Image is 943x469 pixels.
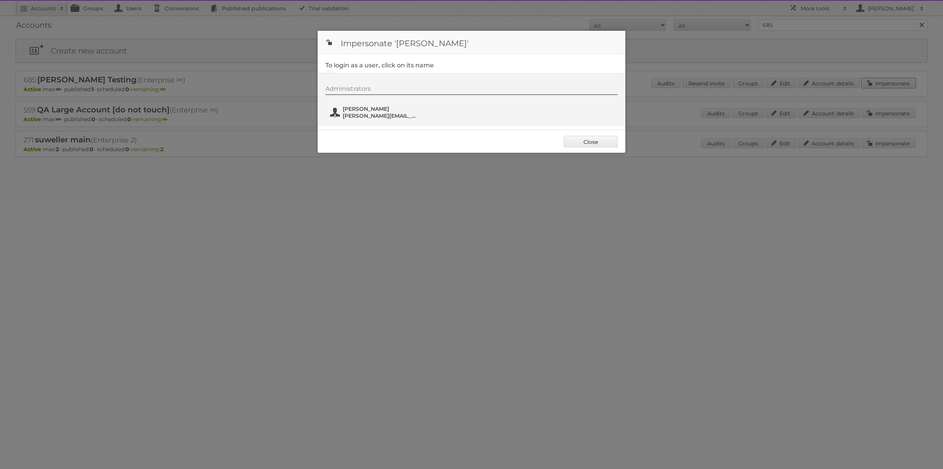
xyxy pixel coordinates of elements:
[564,136,618,147] a: Close
[325,85,618,95] div: Administrators
[329,105,420,120] button: [PERSON_NAME] [PERSON_NAME][EMAIL_ADDRESS][DOMAIN_NAME]
[343,105,417,112] span: [PERSON_NAME]
[325,62,434,69] legend: To login as a user, click on its name
[318,31,625,54] h1: Impersonate '[PERSON_NAME]'
[343,112,417,119] span: [PERSON_NAME][EMAIL_ADDRESS][DOMAIN_NAME]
